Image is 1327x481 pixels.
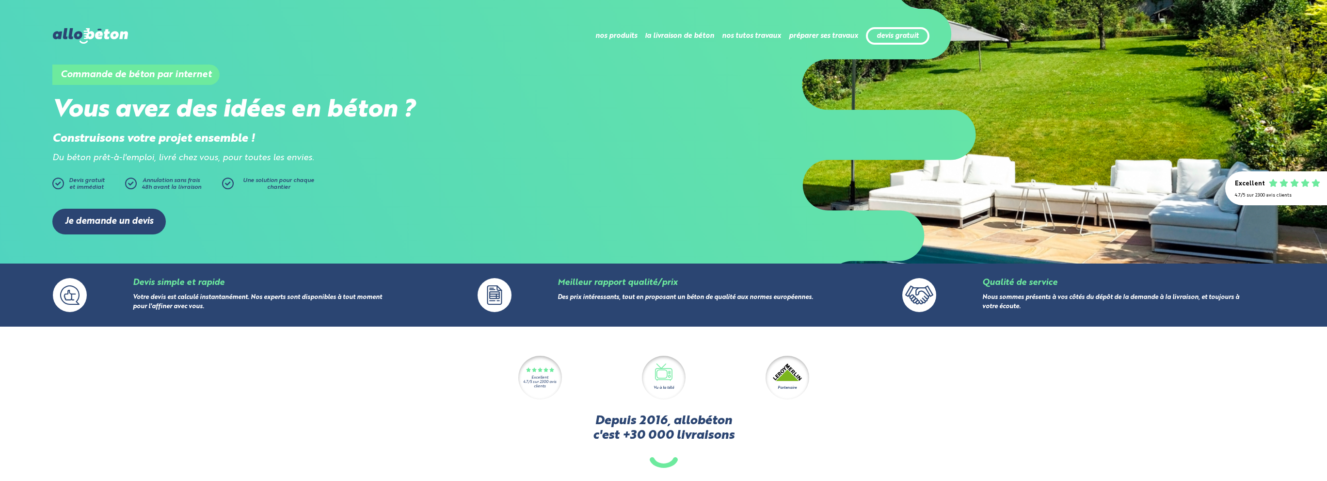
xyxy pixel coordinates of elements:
a: Devis gratuitet immédiat [52,178,120,194]
span: Annulation sans frais 48h avant la livraison [142,178,201,190]
a: Nous sommes présents à vos côtés du dépôt de la demande à la livraison, et toujours à votre écoute. [982,295,1239,310]
div: 4.7/5 sur 2300 avis clients [518,380,562,389]
div: Vu à la télé [654,385,674,391]
a: Annulation sans frais48h avant la livraison [125,178,222,194]
i: Du béton prêt-à-l'emploi, livré chez vous, pour toutes les envies. [52,154,314,162]
span: Devis gratuit et immédiat [69,178,105,190]
a: Des prix intéressants, tout en proposant un béton de qualité aux normes européennes. [558,295,813,301]
li: nos produits [595,24,637,48]
span: Une solution pour chaque chantier [243,178,314,190]
strong: Construisons votre projet ensemble ! [52,133,255,145]
h2: Depuis 2016, allobéton c'est +30 000 livraisons [53,414,1274,468]
div: 4.7/5 sur 2300 avis clients [1235,193,1317,198]
li: préparer ses travaux [789,24,858,48]
h1: Commande de béton par internet [52,65,220,85]
li: nos tutos travaux [722,24,781,48]
img: allobéton [53,28,128,44]
div: Excellent [531,376,548,380]
a: Meilleur rapport qualité/prix [558,279,677,287]
a: Devis simple et rapide [133,279,224,287]
a: Une solution pour chaque chantier [222,178,319,194]
div: Excellent [1235,181,1265,188]
a: Votre devis est calculé instantanément. Nos experts sont disponibles à tout moment pour l'affiner... [133,295,382,310]
li: la livraison de béton [645,24,714,48]
a: devis gratuit [877,32,919,40]
div: Partenaire [778,385,797,391]
a: Je demande un devis [52,209,166,234]
a: Qualité de service [982,279,1057,287]
h2: Vous avez des idées en béton ? [52,96,664,125]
